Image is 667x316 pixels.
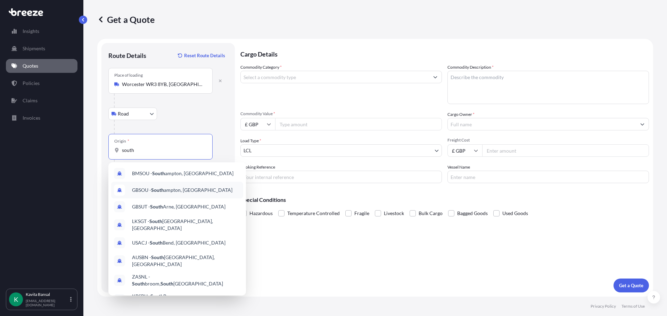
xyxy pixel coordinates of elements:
[240,164,275,171] label: Booking Reference
[150,204,163,210] b: South
[23,28,39,35] p: Insights
[184,52,225,59] p: Reset Route Details
[448,118,636,130] input: Full name
[132,293,240,307] span: KRSBU - Busan, [GEOGRAPHIC_DATA],
[26,292,69,297] p: Kavita Bansal
[132,203,225,210] span: GBSUT - Arne, [GEOGRAPHIC_DATA]
[240,64,282,71] label: Commodity Category
[132,239,225,246] span: USACJ - Bend, [GEOGRAPHIC_DATA]
[429,71,442,83] button: Show suggestions
[150,240,163,246] b: South
[114,72,143,78] div: Place of loading
[482,144,649,157] input: Enter amount
[240,197,649,203] p: Special Conditions
[23,62,38,69] p: Quotes
[23,45,45,52] p: Shipments
[240,111,442,117] span: Commodity Value
[151,254,164,260] b: South
[122,81,204,88] input: Place of loading
[249,208,273,219] span: Hazardous
[149,218,162,224] b: South
[108,108,157,120] button: Select transport
[447,64,494,71] label: Commodity Description
[14,296,18,303] span: K
[447,111,475,118] label: Cargo Owner
[151,187,164,193] b: South
[240,171,442,183] input: Your internal reference
[108,51,146,60] p: Route Details
[23,80,40,87] p: Policies
[447,171,649,183] input: Enter name
[118,110,129,117] span: Road
[26,299,69,307] p: [EMAIL_ADDRESS][DOMAIN_NAME]
[447,164,470,171] label: Vessel Name
[287,208,340,219] span: Temperature Controlled
[591,304,616,309] p: Privacy Policy
[502,208,528,219] span: Used Goods
[275,118,442,130] input: Type amount
[114,138,129,144] div: Origin
[354,208,369,219] span: Fragile
[150,293,163,299] b: South
[122,147,204,154] input: Origin
[132,273,240,287] span: ZASNL - broom, [GEOGRAPHIC_DATA]
[636,118,649,130] button: Show suggestions
[240,43,649,64] p: Cargo Details
[240,137,261,144] span: Load Type
[132,170,233,177] span: BMSOU - ampton, [GEOGRAPHIC_DATA]
[447,137,649,143] span: Freight Cost
[23,114,40,121] p: Invoices
[241,71,429,83] input: Select a commodity type
[152,170,165,176] b: South
[160,281,173,287] b: South
[132,281,145,287] b: South
[384,208,404,219] span: Livestock
[619,282,643,289] p: Get a Quote
[457,208,488,219] span: Bagged Goods
[108,162,246,296] div: Show suggestions
[419,208,443,219] span: Bulk Cargo
[132,254,240,268] span: AUSBN - [GEOGRAPHIC_DATA], [GEOGRAPHIC_DATA]
[97,14,155,25] p: Get a Quote
[132,218,240,232] span: LKSGT - [GEOGRAPHIC_DATA], [GEOGRAPHIC_DATA]
[132,187,232,194] span: GBSOU - ampton, [GEOGRAPHIC_DATA]
[244,147,252,154] span: LCL
[621,304,645,309] p: Terms of Use
[23,97,38,104] p: Claims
